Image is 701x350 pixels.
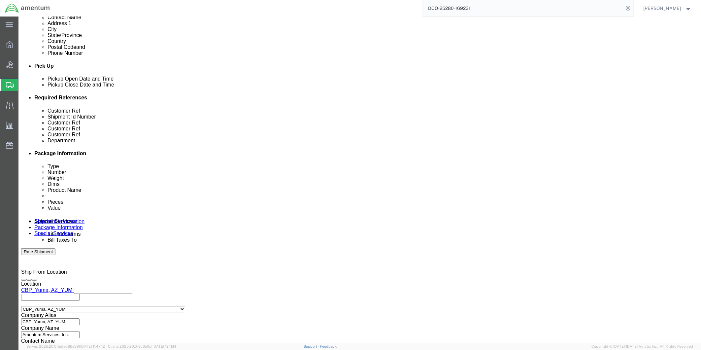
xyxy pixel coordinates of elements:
[320,344,337,348] a: Feedback
[5,3,50,13] img: logo
[591,344,693,349] span: Copyright © [DATE]-[DATE] Agistix Inc., All Rights Reserved
[643,4,692,12] button: [PERSON_NAME]
[108,344,176,348] span: Client: 2025.20.0-8c6e0cf
[152,344,176,348] span: [DATE] 12:11:14
[18,17,701,343] iframe: FS Legacy Container
[80,344,105,348] span: [DATE] 11:47:12
[644,5,681,12] span: Kenneth Wicker
[304,344,320,348] a: Support
[423,0,624,16] input: Search for shipment number, reference number
[26,344,105,348] span: Server: 2025.20.0-5efa686e39f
